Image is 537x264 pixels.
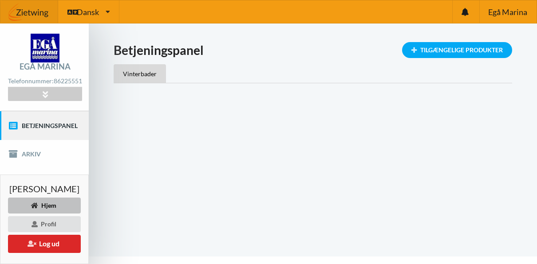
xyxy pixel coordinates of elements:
span: [PERSON_NAME] [9,184,79,193]
span: Egå Marina [488,8,527,16]
button: Log ud [8,235,81,253]
div: Tilgængelige Produkter [402,42,512,58]
div: Profil [8,216,81,232]
img: logo [31,34,59,62]
div: Vinterbader [114,64,166,83]
div: Hjem [8,198,81,214]
span: Dansk [77,8,99,16]
div: Egå Marina [20,62,71,70]
div: Telefonnummer: [8,75,82,87]
h1: Betjeningspanel [114,42,512,58]
strong: 86225551 [54,77,82,85]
